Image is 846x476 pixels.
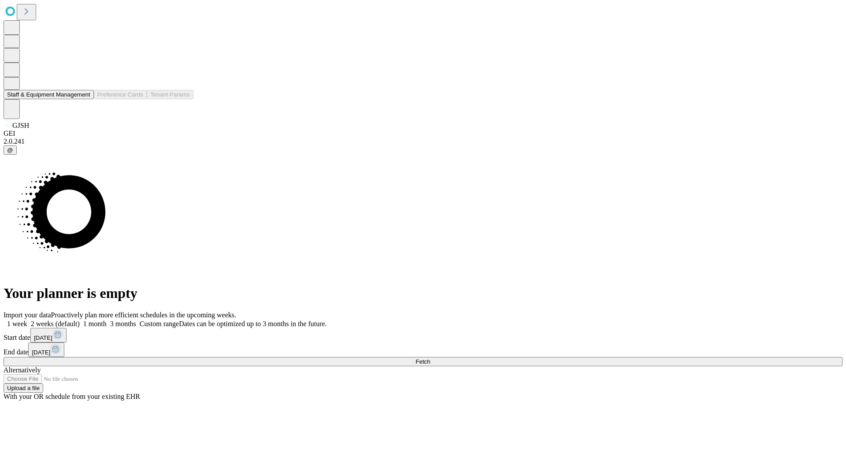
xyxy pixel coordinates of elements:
span: Import your data [4,311,51,319]
span: Dates can be optimized up to 3 months in the future. [179,320,327,327]
button: [DATE] [30,328,67,342]
button: Fetch [4,357,842,366]
button: Upload a file [4,383,43,393]
span: Proactively plan more efficient schedules in the upcoming weeks. [51,311,236,319]
button: Staff & Equipment Management [4,90,94,99]
span: [DATE] [34,335,52,341]
div: End date [4,342,842,357]
span: With your OR schedule from your existing EHR [4,393,140,400]
span: GJSH [12,122,29,129]
button: Preference Cards [94,90,147,99]
h1: Your planner is empty [4,285,842,301]
span: 2 weeks (default) [31,320,80,327]
div: GEI [4,130,842,138]
span: @ [7,147,13,153]
span: 3 months [110,320,136,327]
span: [DATE] [32,349,50,356]
span: Fetch [416,358,430,365]
div: 2.0.241 [4,138,842,145]
div: Start date [4,328,842,342]
button: [DATE] [28,342,64,357]
span: 1 month [83,320,107,327]
span: Custom range [140,320,179,327]
span: 1 week [7,320,27,327]
button: @ [4,145,17,155]
button: Tenant Params [147,90,193,99]
span: Alternatively [4,366,41,374]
